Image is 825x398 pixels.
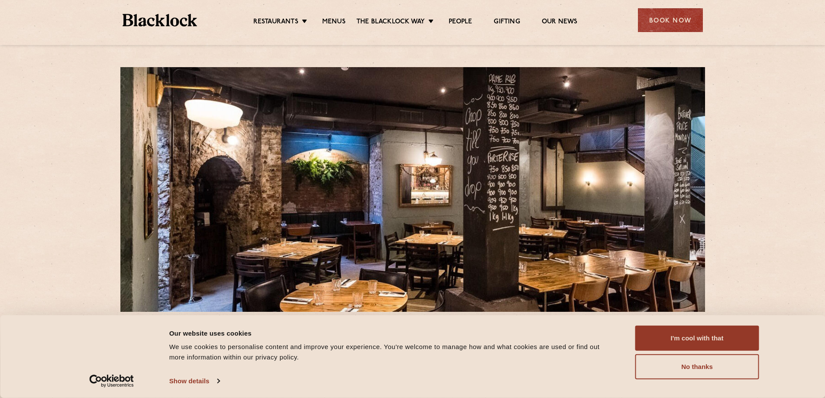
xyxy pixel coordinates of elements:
[169,375,220,388] a: Show details
[635,326,759,351] button: I'm cool with that
[253,18,298,27] a: Restaurants
[449,18,472,27] a: People
[74,375,149,388] a: Usercentrics Cookiebot - opens in a new window
[169,328,616,338] div: Our website uses cookies
[356,18,425,27] a: The Blacklock Way
[123,14,197,26] img: BL_Textured_Logo-footer-cropped.svg
[169,342,616,362] div: We use cookies to personalise content and improve your experience. You're welcome to manage how a...
[322,18,346,27] a: Menus
[542,18,578,27] a: Our News
[494,18,520,27] a: Gifting
[638,8,703,32] div: Book Now
[635,354,759,379] button: No thanks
